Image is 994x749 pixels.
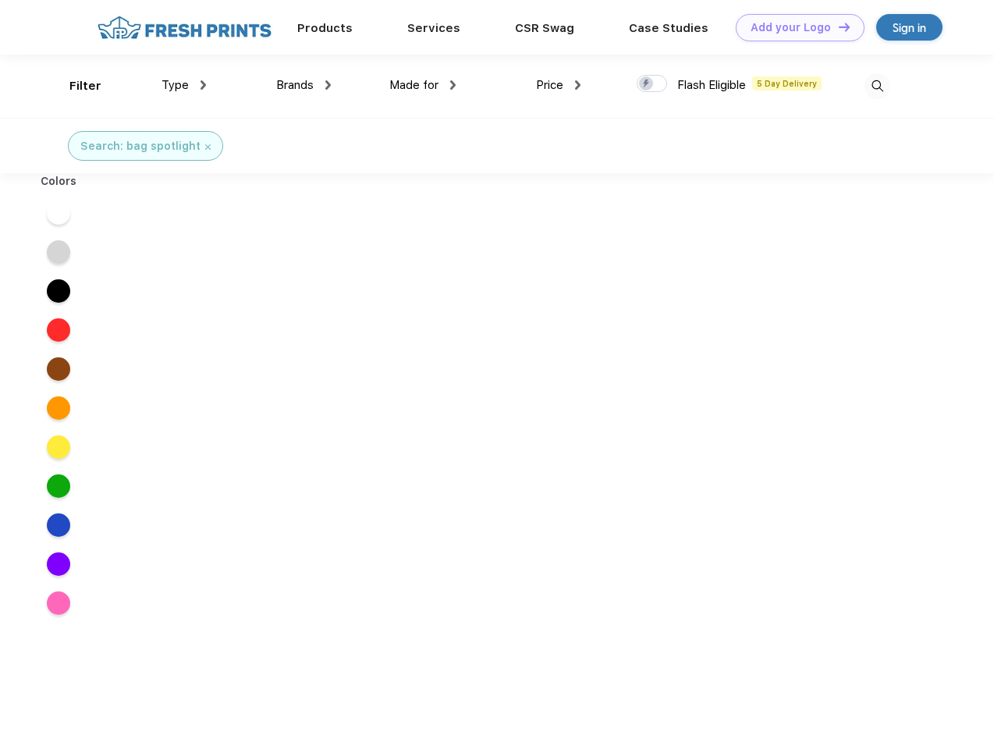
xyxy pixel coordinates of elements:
[29,173,89,190] div: Colors
[69,77,101,95] div: Filter
[839,23,850,31] img: DT
[297,21,353,35] a: Products
[677,78,746,92] span: Flash Eligible
[80,138,201,154] div: Search: bag spotlight
[876,14,943,41] a: Sign in
[205,144,211,150] img: filter_cancel.svg
[389,78,438,92] span: Made for
[325,80,331,90] img: dropdown.png
[575,80,580,90] img: dropdown.png
[751,21,831,34] div: Add your Logo
[893,19,926,37] div: Sign in
[276,78,314,92] span: Brands
[752,76,822,91] span: 5 Day Delivery
[450,80,456,90] img: dropdown.png
[864,73,890,99] img: desktop_search.svg
[201,80,206,90] img: dropdown.png
[162,78,189,92] span: Type
[93,14,276,41] img: fo%20logo%202.webp
[536,78,563,92] span: Price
